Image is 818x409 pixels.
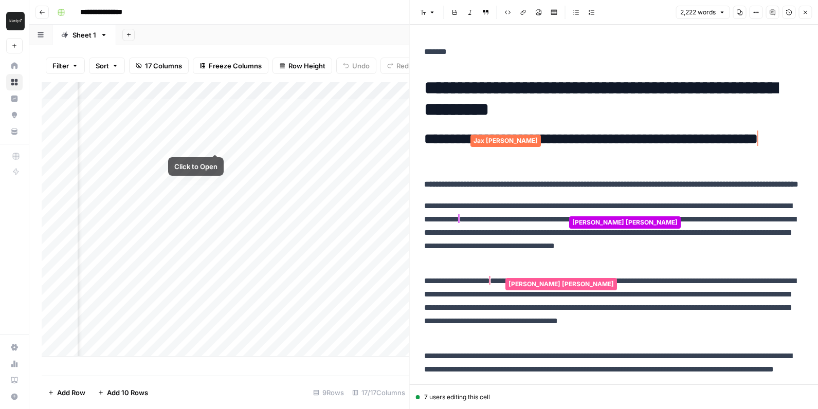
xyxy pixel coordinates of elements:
div: 7 users editing this cell [416,393,812,402]
button: Filter [46,58,85,74]
a: Home [6,58,23,74]
span: Row Height [288,61,325,71]
button: Row Height [272,58,332,74]
a: Sheet 1 [52,25,116,45]
button: 17 Columns [129,58,189,74]
button: 2,222 words [676,6,730,19]
span: Add 10 Rows [107,387,148,398]
div: Sheet 1 [72,30,96,40]
span: Sort [96,61,109,71]
div: 17/17 Columns [348,384,409,401]
button: Add Row [42,384,92,401]
a: Learning Hub [6,372,23,388]
img: Klaviyo Logo [6,12,25,30]
span: Redo [396,61,413,71]
button: Workspace: Klaviyo [6,8,23,34]
button: Add 10 Rows [92,384,154,401]
button: Undo [336,58,376,74]
span: Filter [52,61,69,71]
span: 2,222 words [680,8,716,17]
span: 17 Columns [145,61,182,71]
button: Help + Support [6,388,23,405]
span: Freeze Columns [209,61,262,71]
button: Sort [89,58,125,74]
div: 9 Rows [309,384,348,401]
button: Redo [380,58,420,74]
a: Settings [6,339,23,356]
a: Your Data [6,123,23,140]
a: Usage [6,356,23,372]
button: Freeze Columns [193,58,268,74]
a: Insights [6,90,23,107]
span: Add Row [57,387,85,398]
a: Browse [6,74,23,90]
a: Opportunities [6,107,23,123]
span: Undo [352,61,370,71]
